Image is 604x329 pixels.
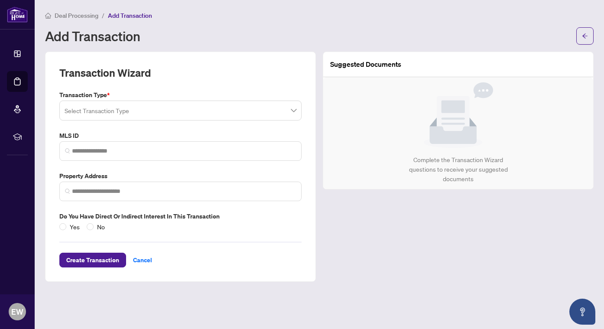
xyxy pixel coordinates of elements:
span: Cancel [133,253,152,267]
label: Transaction Type [59,90,302,100]
img: search_icon [65,189,70,194]
span: Create Transaction [66,253,119,267]
button: Create Transaction [59,253,126,267]
span: arrow-left [582,33,588,39]
span: EW [11,306,23,318]
span: No [94,222,108,231]
label: MLS ID [59,131,302,140]
span: Deal Processing [55,12,98,20]
button: Cancel [126,253,159,267]
span: Add Transaction [108,12,152,20]
div: Complete the Transaction Wizard questions to receive your suggested documents [399,155,517,184]
span: Yes [66,222,83,231]
h1: Add Transaction [45,29,140,43]
label: Property Address [59,171,302,181]
img: logo [7,7,28,23]
article: Suggested Documents [330,59,401,70]
label: Do you have direct or indirect interest in this transaction [59,212,302,221]
button: Open asap [569,299,595,325]
img: Null State Icon [424,82,493,148]
li: / [102,10,104,20]
img: search_icon [65,148,70,153]
h2: Transaction Wizard [59,66,151,80]
span: home [45,13,51,19]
